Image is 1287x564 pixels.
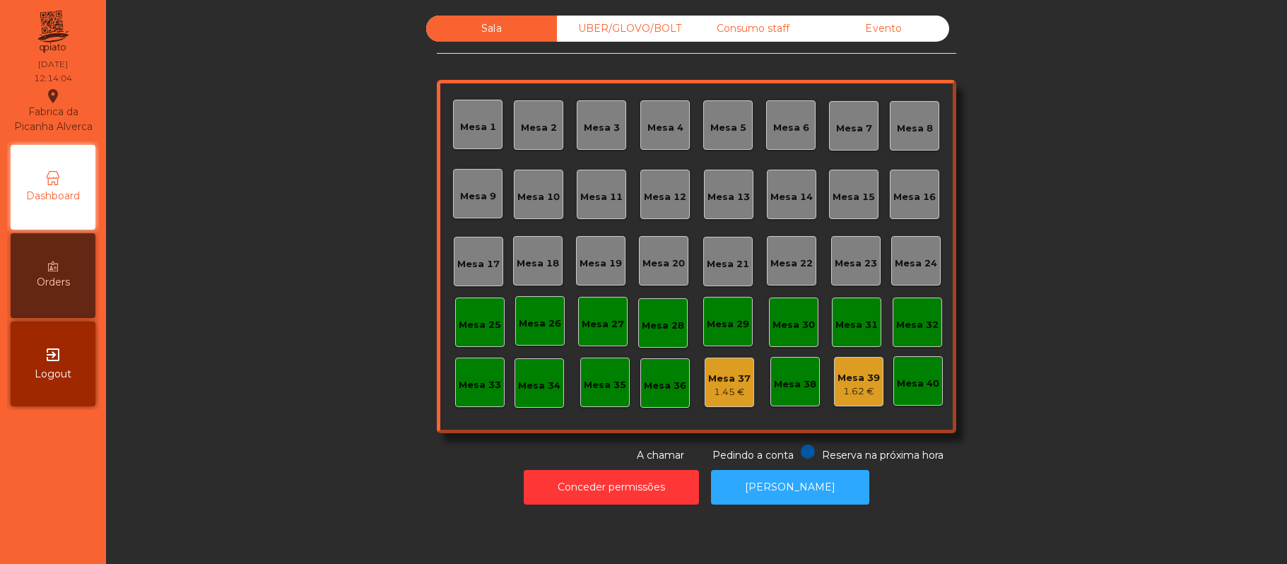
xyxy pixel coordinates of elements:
[580,257,622,271] div: Mesa 19
[457,257,500,271] div: Mesa 17
[836,122,872,136] div: Mesa 7
[459,318,501,332] div: Mesa 25
[519,317,561,331] div: Mesa 26
[712,449,794,462] span: Pedindo a conta
[644,190,686,204] div: Mesa 12
[35,7,70,57] img: qpiato
[517,257,559,271] div: Mesa 18
[580,190,623,204] div: Mesa 11
[584,121,620,135] div: Mesa 3
[557,16,688,42] div: UBER/GLOVO/BOLT
[838,371,880,385] div: Mesa 39
[688,16,818,42] div: Consumo staff
[521,121,557,135] div: Mesa 2
[774,377,816,392] div: Mesa 38
[708,385,751,399] div: 1.45 €
[893,190,936,204] div: Mesa 16
[710,121,746,135] div: Mesa 5
[11,88,95,134] div: Fabrica da Picanha Alverca
[897,377,939,391] div: Mesa 40
[584,378,626,392] div: Mesa 35
[45,88,61,105] i: location_on
[459,378,501,392] div: Mesa 33
[897,122,933,136] div: Mesa 8
[772,318,815,332] div: Mesa 30
[38,58,68,71] div: [DATE]
[770,257,813,271] div: Mesa 22
[460,189,496,204] div: Mesa 9
[34,72,72,85] div: 12:14:04
[818,16,949,42] div: Evento
[773,121,809,135] div: Mesa 6
[822,449,944,462] span: Reserva na próxima hora
[895,257,937,271] div: Mesa 24
[770,190,813,204] div: Mesa 14
[707,317,749,331] div: Mesa 29
[45,346,61,363] i: exit_to_app
[35,367,71,382] span: Logout
[582,317,624,331] div: Mesa 27
[835,257,877,271] div: Mesa 23
[838,384,880,399] div: 1.62 €
[708,372,751,386] div: Mesa 37
[711,470,869,505] button: [PERSON_NAME]
[517,190,560,204] div: Mesa 10
[460,120,496,134] div: Mesa 1
[644,379,686,393] div: Mesa 36
[833,190,875,204] div: Mesa 15
[707,257,749,271] div: Mesa 21
[524,470,699,505] button: Conceder permissões
[426,16,557,42] div: Sala
[707,190,750,204] div: Mesa 13
[26,189,80,204] span: Dashboard
[37,275,70,290] span: Orders
[647,121,683,135] div: Mesa 4
[518,379,560,393] div: Mesa 34
[637,449,684,462] span: A chamar
[835,318,878,332] div: Mesa 31
[642,319,684,333] div: Mesa 28
[642,257,685,271] div: Mesa 20
[896,318,939,332] div: Mesa 32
